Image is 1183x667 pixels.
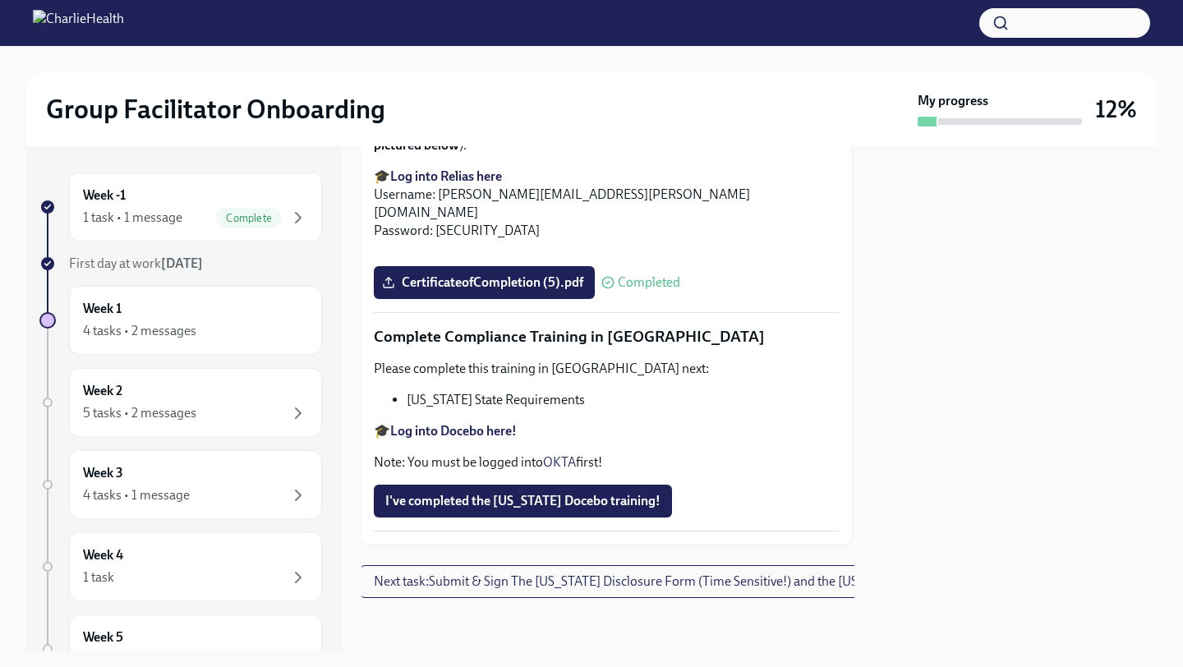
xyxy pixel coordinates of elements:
[374,422,839,440] p: 🎓
[216,212,282,224] span: Complete
[374,453,839,471] p: Note: You must be logged into first!
[543,454,576,470] a: OKTA
[390,168,502,184] a: Log into Relias here
[83,382,122,400] h6: Week 2
[618,276,680,289] span: Completed
[374,326,839,347] p: Complete Compliance Training in [GEOGRAPHIC_DATA]
[46,93,385,126] h2: Group Facilitator Onboarding
[39,172,322,241] a: Week -11 task • 1 messageComplete
[39,255,322,273] a: First day at work[DATE]
[83,546,123,564] h6: Week 4
[39,532,322,601] a: Week 41 task
[918,92,988,110] strong: My progress
[83,568,114,586] div: 1 task
[83,322,196,340] div: 4 tasks • 2 messages
[69,255,203,271] span: First day at work
[83,300,122,318] h6: Week 1
[83,628,123,646] h6: Week 5
[374,573,1012,590] span: Next task : Submit & Sign The [US_STATE] Disclosure Form (Time Sensitive!) and the [US_STATE] Bac...
[374,119,808,153] strong: example pictured below
[374,168,839,240] p: 🎓 Username: [PERSON_NAME][EMAIL_ADDRESS][PERSON_NAME][DOMAIN_NAME] Password: [SECURITY_DATA]
[385,493,661,509] span: I've completed the [US_STATE] Docebo training!
[374,360,839,378] p: Please complete this training in [GEOGRAPHIC_DATA] next:
[83,464,123,482] h6: Week 3
[39,450,322,519] a: Week 34 tasks • 1 message
[390,423,517,439] a: Log into Docebo here!
[374,485,672,517] button: I've completed the [US_STATE] Docebo training!
[83,404,196,422] div: 5 tasks • 2 messages
[39,368,322,437] a: Week 25 tasks • 2 messages
[83,486,190,504] div: 4 tasks • 1 message
[83,209,182,227] div: 1 task • 1 message
[161,255,203,271] strong: [DATE]
[407,391,839,409] li: [US_STATE] State Requirements
[385,274,583,291] span: CertificateofCompletion (5).pdf
[374,266,595,299] label: CertificateofCompletion (5).pdf
[1095,94,1137,124] h3: 12%
[33,10,124,36] img: CharlieHealth
[360,565,1026,598] button: Next task:Submit & Sign The [US_STATE] Disclosure Form (Time Sensitive!) and the [US_STATE] Backg...
[83,186,126,205] h6: Week -1
[39,286,322,355] a: Week 14 tasks • 2 messages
